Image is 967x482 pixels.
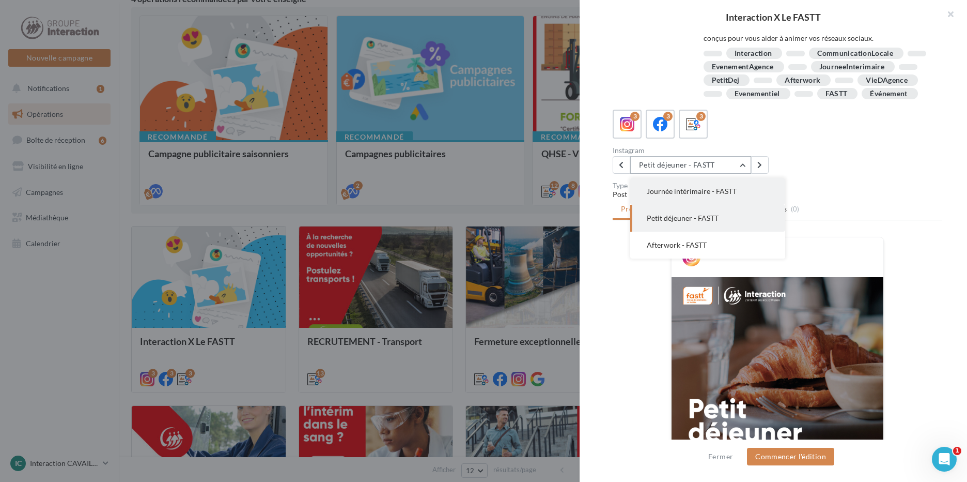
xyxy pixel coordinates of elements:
div: Afterwork [785,77,820,84]
div: PetitDej [712,77,740,84]
button: Fermer [704,450,737,463]
div: Interaction X Le FASTT [596,12,950,22]
iframe: Intercom live chat [932,447,957,472]
div: EvenementAgence [712,63,774,71]
div: VieDAgence [866,77,908,84]
div: JourneeInterimaire [819,63,884,71]
div: Evenementiel [735,90,780,98]
button: Commencer l'édition [747,448,834,465]
button: Journée intérimaire - FASTT [630,178,785,205]
button: Afterwork - FASTT [630,232,785,259]
div: Instagram [613,147,773,154]
div: FASTT [825,90,848,98]
button: Petit déjeuner - FASTT [630,156,751,174]
div: 3 [663,112,673,121]
button: Petit déjeuner - FASTT [630,205,785,232]
div: CommunicationLocale [817,50,893,57]
span: (0) [791,205,800,213]
span: Journée intérimaire - FASTT [647,187,737,195]
span: Petit déjeuner - FASTT [647,214,719,222]
div: 3 [696,112,706,121]
div: Événement [870,90,907,98]
div: Interaction [735,50,772,57]
div: Type [613,182,942,189]
span: Afterwork - FASTT [647,240,707,249]
div: 3 [630,112,640,121]
div: Post [613,189,942,200]
span: 1 [953,447,961,455]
